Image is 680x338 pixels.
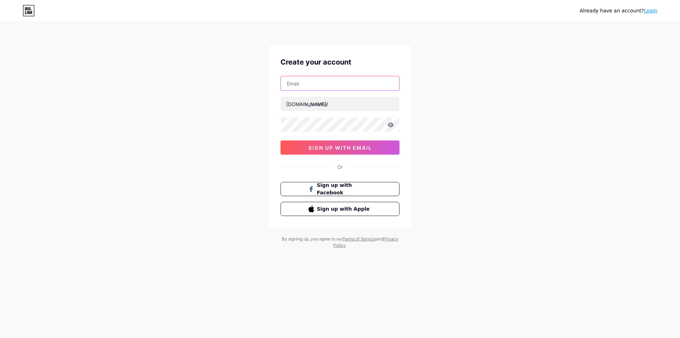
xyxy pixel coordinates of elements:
div: [DOMAIN_NAME]/ [286,100,328,108]
input: Email [281,76,399,90]
button: sign up with email [280,140,399,155]
div: Or [337,163,343,171]
div: Already have an account? [580,7,657,15]
div: Create your account [280,57,399,67]
a: Terms of Service [342,236,376,242]
span: Sign up with Apple [317,205,372,213]
span: sign up with email [308,145,372,151]
button: Sign up with Facebook [280,182,399,196]
a: Login [644,8,657,13]
span: Sign up with Facebook [317,182,372,196]
button: Sign up with Apple [280,202,399,216]
div: By signing up, you agree to our and . [280,236,400,249]
input: username [281,97,399,111]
